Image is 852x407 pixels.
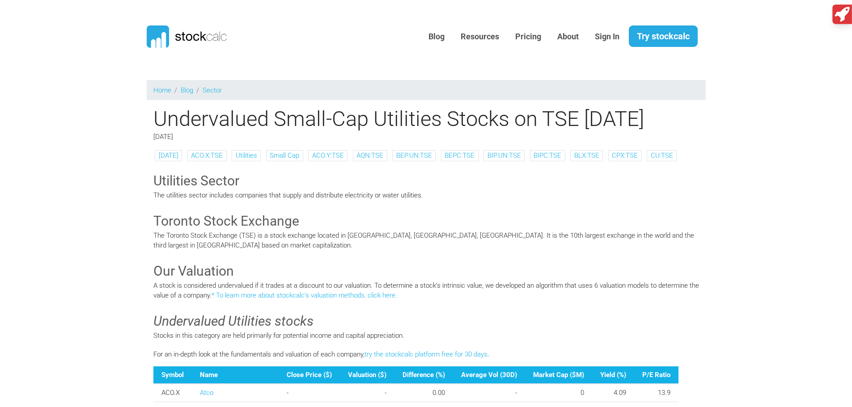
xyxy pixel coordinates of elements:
th: Market Cap ($M) [525,366,592,384]
a: Atco [200,389,213,397]
a: Blog [181,86,193,94]
p: The utilities sector includes companies that supply and distribute electricity or water utilities. [153,190,699,201]
td: 13.9 [634,384,678,402]
h3: Our Valuation [153,262,699,281]
th: Valuation ($) [340,366,394,384]
a: Pricing [509,26,548,48]
th: Name [192,366,279,384]
p: Stocks in this category are held primarily for potential income and capital appreciation. [153,331,699,341]
a: To learn more about stockcalc’s valuation methods, click here. [216,291,397,299]
td: 0.00 [394,384,453,402]
td: 4.09 [592,384,634,402]
h3: Undervalued Utilities stocks [153,312,699,331]
a: ACO.Y:TSE [312,151,344,159]
th: Difference (%) [394,366,453,384]
a: Small Cap [270,151,299,159]
nav: breadcrumb [147,80,706,100]
p: The Toronto Stock Exchange (TSE) is a stock exchange located in [GEOGRAPHIC_DATA], [GEOGRAPHIC_DA... [153,231,699,251]
th: P/E Ratio [634,366,678,384]
a: AQN:TSE [356,151,383,159]
a: Utilities [236,151,257,159]
a: BEPC:TSE [445,151,475,159]
th: Average Vol (30D) [453,366,525,384]
a: Home [153,86,171,94]
td: 0 [525,384,592,402]
td: ACO.X [153,384,192,402]
a: CU:TSE [651,151,673,159]
span: [DATE] [153,133,173,141]
a: Sector [203,86,222,94]
p: For an in-depth look at the fundamentals and valuation of each company, . [153,349,699,360]
td: - [453,384,525,402]
th: Yield (%) [592,366,634,384]
a: About [551,26,585,48]
th: Close Price ($) [279,366,340,384]
a: [DATE] [159,151,178,159]
a: try the stockcalc platform free for 30 days [365,350,487,358]
th: Symbol [153,366,192,384]
p: A stock is considered undervalued if it trades at a discount to our valuation. To determine a sto... [153,281,699,301]
td: - [279,384,340,402]
a: Blog [422,26,451,48]
a: BLX:TSE [574,151,599,159]
h1: Undervalued Small-Cap Utilities Stocks on TSE [DATE] [147,106,706,131]
a: BEP.UN:TSE [396,151,432,159]
h3: Utilities Sector [153,172,699,190]
a: Sign In [588,26,626,48]
a: Resources [454,26,506,48]
td: - [340,384,394,402]
a: Try stockcalc [629,25,698,47]
a: BIP.UN:TSE [487,151,521,159]
a: ACO.X:TSE [191,151,223,159]
h3: Toronto Stock Exchange [153,212,699,231]
a: BIPC:TSE [534,151,561,159]
a: CPX:TSE [612,151,638,159]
